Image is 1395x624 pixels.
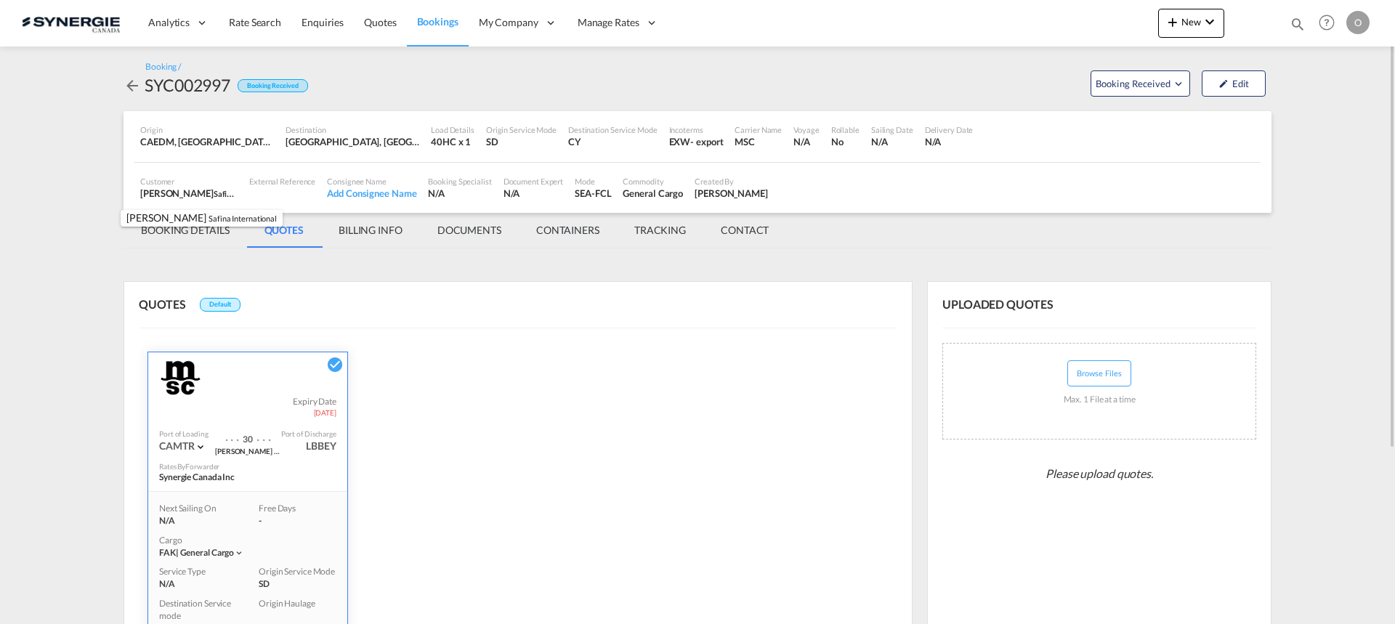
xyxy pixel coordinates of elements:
[200,298,240,312] div: Default
[159,439,206,453] div: CAMTR
[286,135,419,148] div: LBBEY, Beirut, Lebanon, Levante, Middle East
[1290,16,1306,32] md-icon: icon-magnify
[124,213,247,248] md-tab-item: BOOKING DETAILS
[159,471,304,484] div: Synergie Canada Inc
[229,16,281,28] span: Rate Search
[139,297,196,311] span: QUOTES
[159,515,237,527] div: N/A
[195,439,206,452] span: Port of OriginCAEDMPort of LoadingCAMTR
[159,598,237,623] div: Destination Service mode
[1201,13,1218,31] md-icon: icon-chevron-down
[942,296,1064,312] span: UPLOADED QUOTES
[209,214,277,223] span: Safina International
[831,135,860,148] div: No
[215,446,280,455] div: via Port Gioia Tauro (ITGIT)
[239,425,256,446] div: Transit Time 30
[1218,78,1229,89] md-icon: icon-pencil
[486,135,557,148] div: SD
[568,124,658,135] div: Destination Service Mode
[568,135,658,148] div: CY
[1158,9,1224,38] button: icon-plus 400-fgNewicon-chevron-down
[148,15,190,30] span: Analytics
[1346,11,1370,34] div: O
[735,135,782,148] div: MSC
[259,515,317,527] div: -
[1164,13,1181,31] md-icon: icon-plus 400-fg
[247,213,321,248] md-tab-item: QUOTES
[669,135,691,148] div: EXW
[831,124,860,135] div: Rollable
[302,16,344,28] span: Enquiries
[575,176,611,187] div: Mode
[1096,76,1172,91] span: Booking Received
[159,461,219,471] div: Rates By
[126,211,206,224] span: [PERSON_NAME]
[479,15,538,30] span: My Company
[1164,16,1218,28] span: New
[259,566,336,578] div: Origin Service Mode
[578,15,639,30] span: Manage Rates
[176,547,179,558] span: |
[925,124,974,135] div: Delivery Date
[259,578,336,591] div: SD
[22,7,120,39] img: 1f56c880d42311ef80fc7dca854c8e59.png
[256,425,271,446] div: . . .
[1290,16,1306,38] div: icon-magnify
[124,77,141,94] md-icon: icon-arrow-left
[871,135,913,148] div: N/A
[159,429,209,439] div: Port of Loading
[428,176,491,187] div: Booking Specialist
[286,124,419,135] div: Destination
[238,79,307,93] div: Booking Received
[327,187,416,200] div: Add Consignee Name
[486,124,557,135] div: Origin Service Mode
[695,176,768,187] div: Created By
[140,187,238,200] div: [PERSON_NAME]
[793,135,819,148] div: N/A
[140,135,274,148] div: CAEDM, Edmonton, AB, Canada, North America, Americas
[145,73,230,97] div: SYC002997
[159,547,234,559] div: general cargo
[195,441,206,453] md-icon: icon-chevron-down
[504,187,564,200] div: N/A
[871,124,913,135] div: Sailing Date
[306,439,336,453] div: LBBEY
[234,548,244,558] md-icon: icon-chevron-down
[669,124,724,135] div: Incoterms
[259,503,317,515] div: Free Days
[321,213,420,248] md-tab-item: BILLING INFO
[140,176,238,187] div: Customer
[793,124,819,135] div: Voyage
[1040,460,1159,487] span: Please upload quotes.
[623,176,683,187] div: Commodity
[617,213,703,248] md-tab-item: TRACKING
[1091,70,1190,97] button: Open demo menu
[519,213,617,248] md-tab-item: CONTAINERS
[124,213,786,248] md-pagination-wrapper: Use the left and right arrow keys to navigate between tabs
[159,547,180,558] span: FAK
[281,429,336,439] div: Port of Discharge
[417,15,458,28] span: Bookings
[420,213,519,248] md-tab-item: DOCUMENTS
[575,187,611,200] div: SEA-FCL
[428,187,491,200] div: N/A
[159,578,175,591] span: N/A
[623,187,683,200] div: General Cargo
[504,176,564,187] div: Document Expert
[159,566,217,578] div: Service Type
[259,598,336,610] div: Origin Haulage
[327,176,416,187] div: Consignee Name
[1067,360,1131,386] button: Browse Files
[925,135,974,148] div: N/A
[225,425,240,446] div: . . .
[1314,10,1346,36] div: Help
[1202,70,1266,97] button: icon-pencilEdit
[159,360,201,396] img: MSC
[185,462,219,471] span: Forwarder
[293,396,336,408] span: Expiry Date
[703,213,786,248] md-tab-item: CONTACT
[249,176,315,187] div: External Reference
[145,61,181,73] div: Booking /
[431,135,474,148] div: 40HC x 1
